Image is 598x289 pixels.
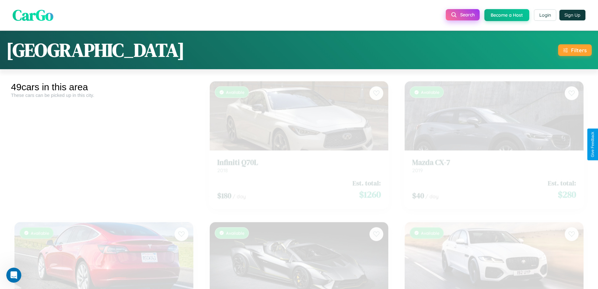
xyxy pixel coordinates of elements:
[446,9,480,20] button: Search
[31,225,49,231] span: Available
[558,183,576,196] span: $ 280
[425,188,439,194] span: / day
[548,173,576,182] span: Est. total:
[412,185,424,196] span: $ 40
[590,132,595,157] div: Give Feedback
[412,153,576,162] h3: Mazda CX-7
[559,10,585,20] button: Sign Up
[353,173,381,182] span: Est. total:
[484,9,529,21] button: Become a Host
[217,162,228,168] span: 2018
[226,225,245,231] span: Available
[359,183,381,196] span: $ 1260
[217,153,381,162] h3: Infiniti Q70L
[412,162,423,168] span: 2019
[421,225,439,231] span: Available
[412,153,576,168] a: Mazda CX-72019
[460,12,475,18] span: Search
[13,5,53,25] span: CarGo
[534,9,556,21] button: Login
[6,268,21,283] iframe: Intercom live chat
[421,84,439,90] span: Available
[233,188,246,194] span: / day
[6,37,185,63] h1: [GEOGRAPHIC_DATA]
[226,84,245,90] span: Available
[571,47,587,53] div: Filters
[217,153,381,168] a: Infiniti Q70L2018
[11,82,197,92] div: 49 cars in this area
[217,185,231,196] span: $ 180
[558,44,592,56] button: Filters
[11,92,197,98] div: These cars can be picked up in this city.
